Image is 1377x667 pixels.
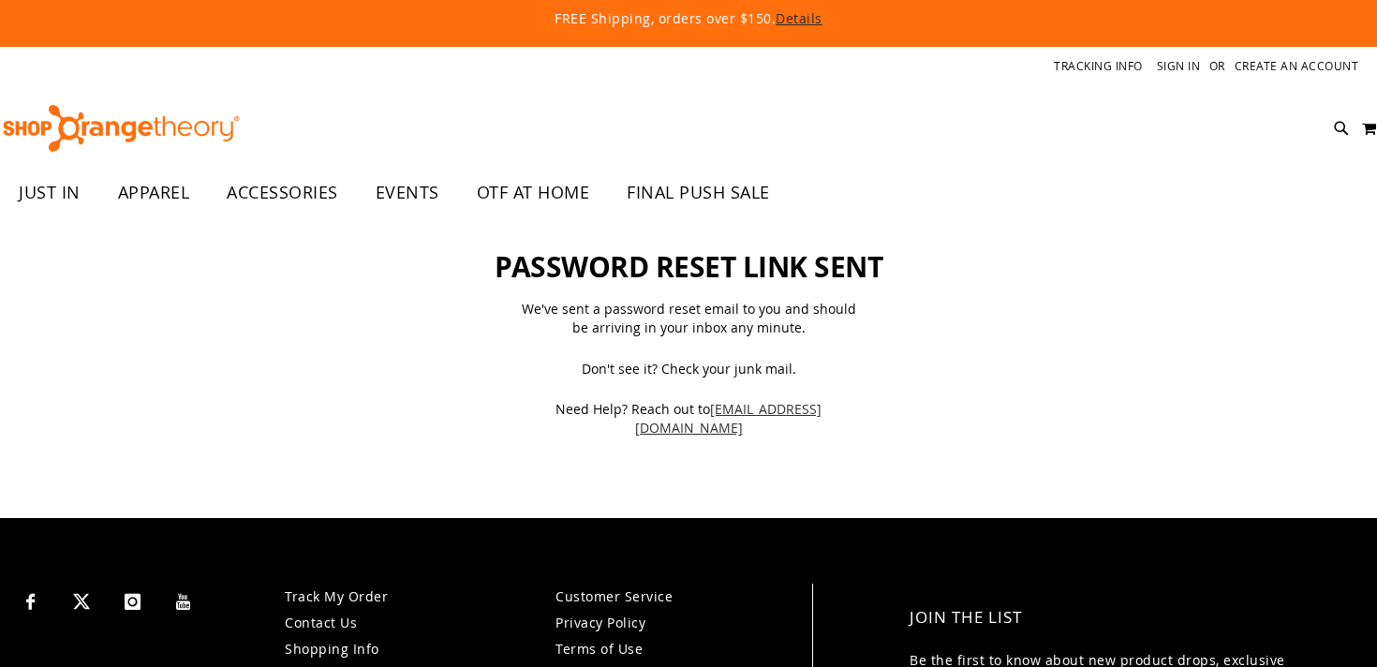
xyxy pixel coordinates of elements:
[1235,58,1359,74] a: Create an Account
[458,171,609,215] a: OTF AT HOME
[376,171,439,214] span: EVENTS
[555,587,673,605] a: Customer Service
[515,400,862,437] span: Need Help? Reach out to
[285,587,388,605] a: Track My Order
[116,584,149,616] a: Visit our Instagram page
[19,171,81,214] span: JUST IN
[227,171,338,214] span: ACCESSORIES
[285,640,379,658] a: Shopping Info
[1157,58,1201,74] a: Sign In
[126,9,1251,28] p: FREE Shipping, orders over $150.
[608,171,789,215] a: FINAL PUSH SALE
[118,171,190,214] span: APPAREL
[555,614,645,631] a: Privacy Policy
[357,171,458,215] a: EVENTS
[14,584,47,616] a: Visit our Facebook page
[910,593,1340,643] h4: Join the List
[776,9,822,27] a: Details
[208,171,357,215] a: ACCESSORIES
[515,360,862,378] span: Don't see it? Check your junk mail.
[73,593,90,610] img: Twitter
[627,171,770,214] span: FINAL PUSH SALE
[477,171,590,214] span: OTF AT HOME
[285,614,357,631] a: Contact Us
[555,640,643,658] a: Terms of Use
[1054,58,1143,74] a: Tracking Info
[168,584,200,616] a: Visit our Youtube page
[99,171,209,215] a: APPAREL
[635,400,822,437] a: [EMAIL_ADDRESS][DOMAIN_NAME]
[515,300,862,337] span: We've sent a password reset email to you and should be arriving in your inbox any minute.
[470,224,908,284] h1: Password reset link sent
[66,584,98,616] a: Visit our X page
